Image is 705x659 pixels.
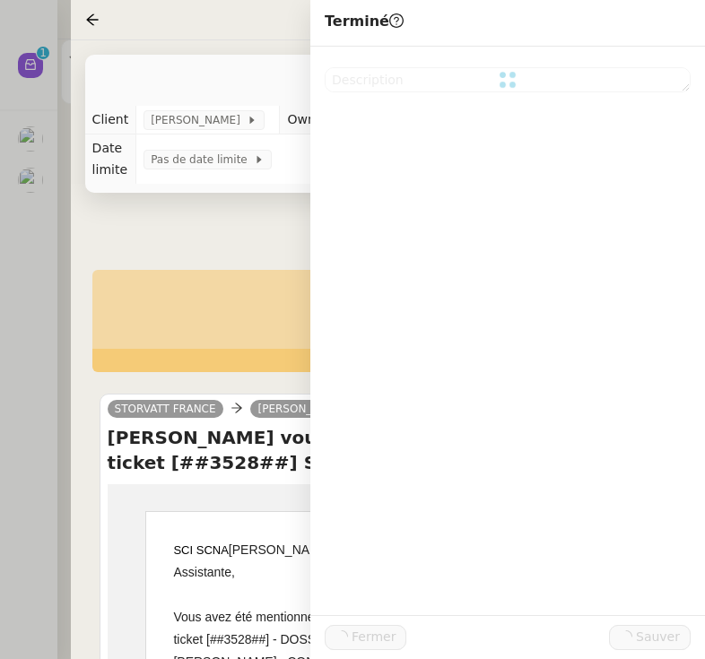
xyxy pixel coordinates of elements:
[609,625,691,650] button: Sauver
[280,106,336,134] td: Owner
[85,134,136,184] td: Date limite
[151,111,247,129] span: [PERSON_NAME]
[151,151,254,169] span: Pas de date limite
[108,401,223,417] a: STORVATT FRANCE
[108,425,553,475] h4: [PERSON_NAME] vous a mentionné sur le ticket [##3528##] SCI SCNA
[173,539,486,584] div: SCI SCNA
[250,401,413,417] a: [PERSON_NAME] Assistante
[325,625,406,650] button: Fermer
[325,13,404,30] span: Terminé
[173,542,454,579] span: [PERSON_NAME](e) [PERSON_NAME] Assistante,
[85,106,136,134] td: Client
